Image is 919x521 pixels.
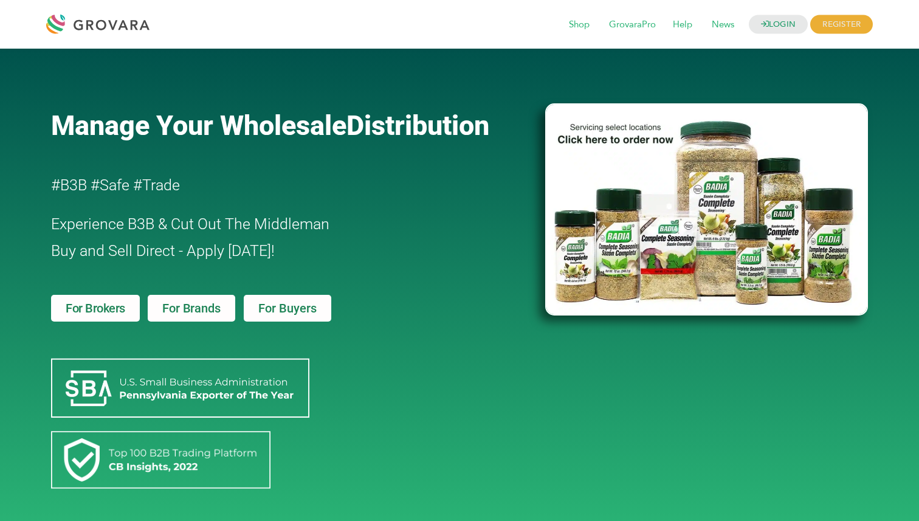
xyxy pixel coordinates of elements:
[66,302,125,314] span: For Brokers
[749,15,808,34] a: LOGIN
[560,18,598,32] a: Shop
[346,109,489,142] span: Distribution
[703,13,743,36] span: News
[51,172,475,199] h2: #B3B #Safe #Trade
[560,13,598,36] span: Shop
[703,18,743,32] a: News
[664,18,701,32] a: Help
[601,13,664,36] span: GrovaraPro
[51,295,140,322] a: For Brokers
[162,302,220,314] span: For Brands
[51,109,346,142] span: Manage Your Wholesale
[258,302,317,314] span: For Buyers
[51,109,525,142] a: Manage Your WholesaleDistribution
[51,215,329,233] span: Experience B3B & Cut Out The Middleman
[810,15,873,34] span: REGISTER
[51,242,275,260] span: Buy and Sell Direct - Apply [DATE]!
[148,295,235,322] a: For Brands
[664,13,701,36] span: Help
[601,18,664,32] a: GrovaraPro
[244,295,331,322] a: For Buyers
